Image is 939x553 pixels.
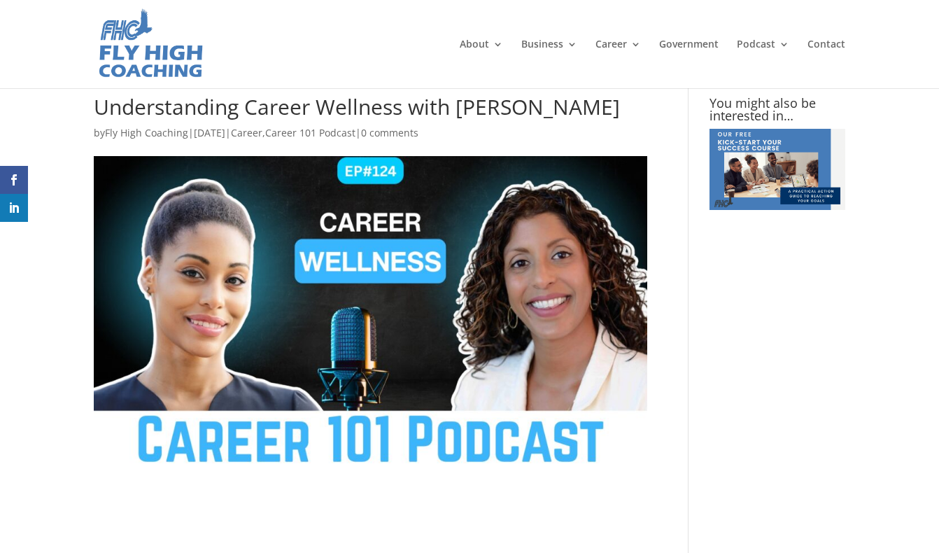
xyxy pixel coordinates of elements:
a: Career [595,39,641,88]
a: Business [521,39,577,88]
a: Government [659,39,719,88]
a: 0 comments [361,126,418,139]
img: Fly High Coaching [97,7,204,81]
a: Career [231,126,262,139]
a: Contact [807,39,845,88]
a: Podcast [737,39,789,88]
h1: Understanding Career Wellness with [PERSON_NAME] [94,97,647,125]
a: Career 101 Podcast [265,126,355,139]
p: by | | , | [94,125,647,152]
span: [DATE] [194,126,225,139]
a: Fly High Coaching [105,126,188,139]
img: advertisement [709,129,845,210]
img: Career Wellness [94,156,647,467]
h4: You might also be interested in… [709,97,845,129]
a: About [460,39,503,88]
